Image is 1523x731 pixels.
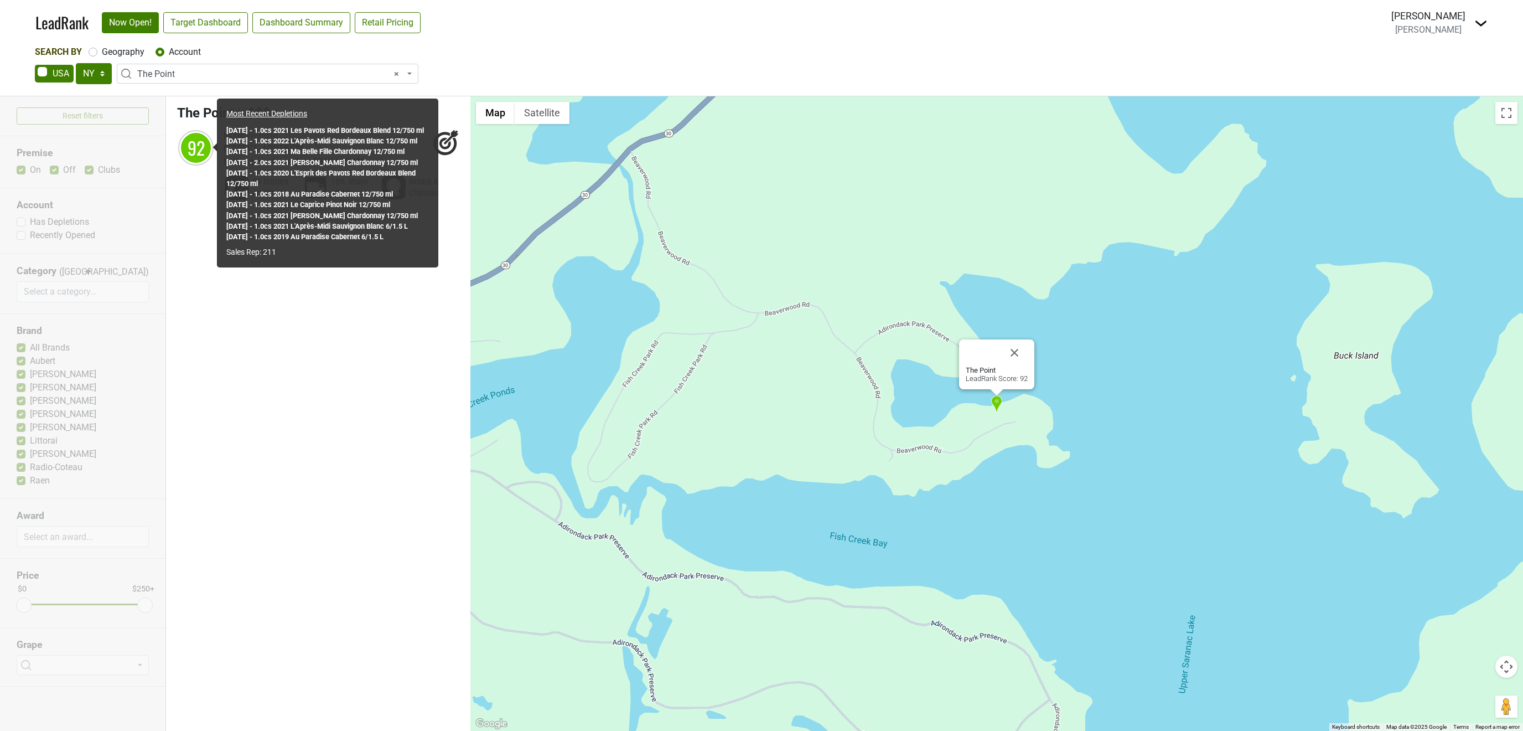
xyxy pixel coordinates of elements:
button: Show satellite imagery [515,102,569,124]
label: Geography [102,45,144,59]
div: 92 [179,131,213,164]
label: Account [169,45,201,59]
a: Terms (opens in new tab) [1453,724,1469,730]
div: The Point [991,395,1002,414]
a: Report a map error [1475,724,1520,730]
div: LeadRank Score: 92 [966,366,1028,383]
li: [DATE] - 2.0cs 2021 [PERSON_NAME] Chardonnay 12/750 ml [226,157,429,168]
button: Keyboard shortcuts [1332,723,1380,731]
li: [DATE] - 1.0cs 2020 L'Esprit des Pavots Red Bordeaux Blend 12/750 ml [226,168,429,189]
li: [DATE] - 1.0cs 2021 L'Après-Midi Sauvignon Blanc 6/1.5 L [226,221,429,231]
li: [DATE] - 1.0cs 2021 [PERSON_NAME] Chardonnay 12/750 ml [226,210,429,221]
li: [DATE] - 1.0cs 2021 Le Caprice Pinot Noir 12/750 ml [226,199,429,210]
button: Map camera controls [1495,656,1517,678]
span: [PERSON_NAME] [1395,24,1462,35]
li: [DATE] - 1.0cs 2018 Au Paradise Cabernet 12/750 ml [226,189,429,199]
p: Sales Rep: 211 [226,246,429,258]
a: Dashboard Summary [252,12,350,33]
li: [DATE] - 1.0cs 2022 L'Après-Midi Sauvignon Blanc 12/750 ml [226,136,429,146]
a: Target Dashboard [163,12,248,33]
button: Show street map [476,102,515,124]
button: Close [1001,339,1028,366]
img: Dropdown Menu [1474,17,1488,30]
a: Open this area in Google Maps (opens a new window) [473,717,510,731]
a: Now Open! [102,12,159,33]
button: Toggle fullscreen view [1495,102,1517,124]
span: Map data ©2025 Google [1386,724,1447,730]
b: The Point [966,366,996,374]
button: Drag Pegman onto the map to open Street View [1495,696,1517,718]
img: Google [473,717,510,731]
li: [DATE] - 1.0cs 2021 Les Pavots Red Bordeaux Blend 12/750 ml [226,125,429,136]
li: [DATE] - 1.0cs 2019 Au Paradise Cabernet 6/1.5 L [226,231,429,242]
span: The Point [117,64,418,84]
span: The Point [137,68,405,81]
a: Retail Pricing [355,12,421,33]
div: [PERSON_NAME] [1391,9,1465,23]
u: Most Recent Depletions [226,109,307,118]
span: The Point [177,105,234,121]
a: LeadRank [35,11,89,34]
span: Remove all items [394,68,399,81]
li: [DATE] - 1.0cs 2021 Ma Belle Fille Chardonnay 12/750 ml [226,146,429,157]
span: Search By [35,47,82,57]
